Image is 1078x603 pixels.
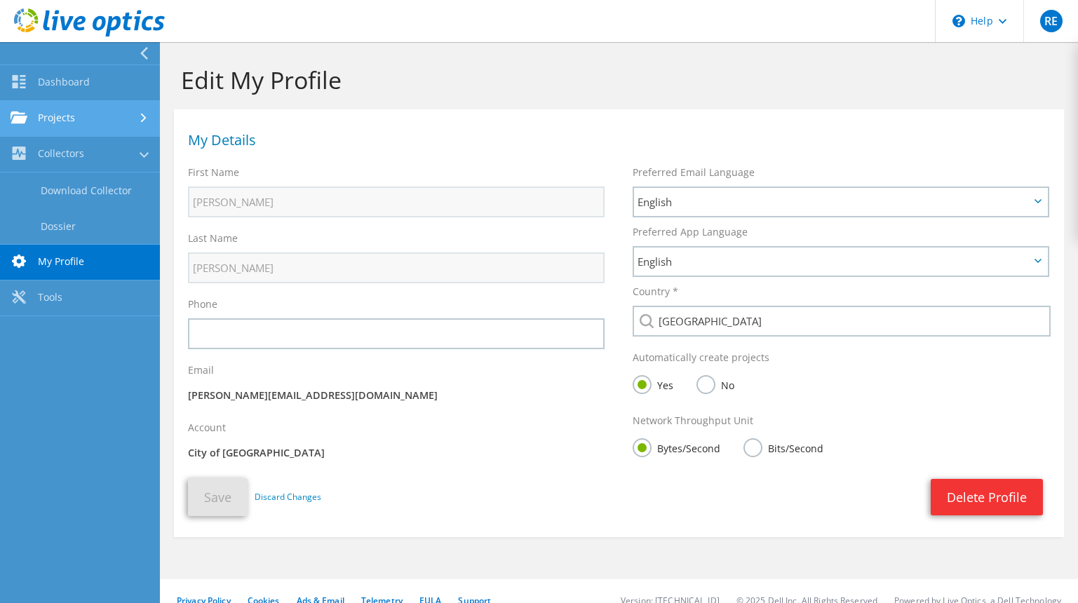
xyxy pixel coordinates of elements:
[633,438,720,456] label: Bytes/Second
[633,351,769,365] label: Automatically create projects
[188,445,605,461] p: City of [GEOGRAPHIC_DATA]
[188,478,248,516] button: Save
[952,15,965,27] svg: \n
[931,479,1043,515] a: Delete Profile
[188,165,239,179] label: First Name
[188,133,1043,147] h1: My Details
[633,165,755,179] label: Preferred Email Language
[638,253,1029,270] span: English
[255,489,321,505] a: Discard Changes
[188,231,238,245] label: Last Name
[743,438,823,456] label: Bits/Second
[188,297,217,311] label: Phone
[188,421,226,435] label: Account
[633,414,753,428] label: Network Throughput Unit
[696,375,734,393] label: No
[633,375,673,393] label: Yes
[1040,10,1063,32] span: RE
[633,285,678,299] label: Country *
[638,194,1029,210] span: English
[181,65,1050,95] h1: Edit My Profile
[188,363,214,377] label: Email
[633,225,748,239] label: Preferred App Language
[188,388,605,403] p: [PERSON_NAME][EMAIL_ADDRESS][DOMAIN_NAME]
